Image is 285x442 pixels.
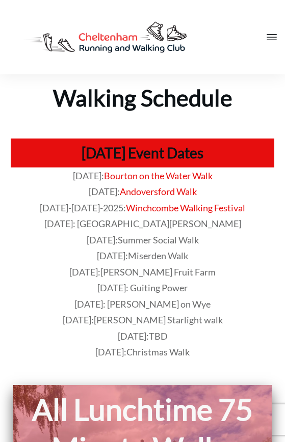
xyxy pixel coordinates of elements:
[126,346,190,357] span: Christmas Walk
[95,346,190,357] span: [DATE]:
[120,186,197,197] a: Andoversford Walk
[63,314,223,325] span: [DATE]:
[10,10,200,64] img: Decathlon
[89,186,120,197] span: [DATE]:
[69,266,216,278] span: [DATE]:
[1,75,284,113] h1: Walking Schedule
[104,170,213,181] a: Bourton on the Water Walk
[74,298,211,310] span: [DATE]: [PERSON_NAME] on Wye
[16,144,269,162] h1: [DATE] Event Dates
[73,170,104,181] span: [DATE]:
[87,234,199,245] span: [DATE]:
[97,282,188,293] span: [DATE]: Guiting Power
[149,330,168,342] span: TBD
[97,250,188,261] span: [DATE]:
[118,330,168,342] span: [DATE]:
[94,314,223,325] span: [PERSON_NAME] Starlight walk
[126,202,245,213] a: Winchcombe Walking Festival
[118,234,199,245] span: Summer Social Walk
[44,218,241,229] span: [DATE]: [GEOGRAPHIC_DATA][PERSON_NAME]
[40,202,126,213] span: [DATE]-[DATE]-2025:
[128,250,188,261] span: Miserden Walk
[100,266,216,278] span: [PERSON_NAME] Fruit Farm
